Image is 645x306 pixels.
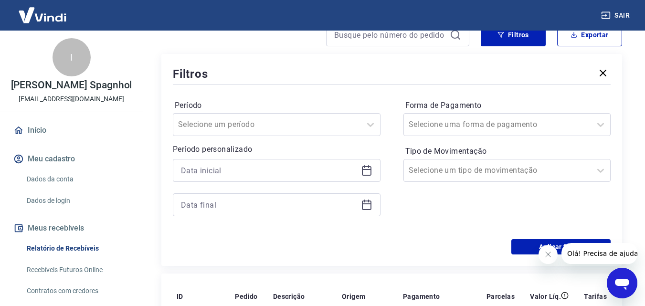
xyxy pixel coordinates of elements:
a: Contratos com credores [23,281,131,301]
button: Aplicar filtros [511,239,611,254]
button: Exportar [557,23,622,46]
p: Descrição [273,292,305,301]
h5: Filtros [173,66,208,82]
a: Relatório de Recebíveis [23,239,131,258]
p: Valor Líq. [530,292,561,301]
button: Sair [599,7,634,24]
button: Meu cadastro [11,148,131,169]
p: Pagamento [403,292,440,301]
button: Filtros [481,23,546,46]
p: Parcelas [486,292,515,301]
p: [EMAIL_ADDRESS][DOMAIN_NAME] [19,94,124,104]
input: Data inicial [181,163,357,178]
label: Forma de Pagamento [405,100,609,111]
label: Período [175,100,379,111]
iframe: Fechar mensagem [539,245,558,264]
iframe: Botão para abrir a janela de mensagens [607,268,637,298]
a: Dados de login [23,191,131,211]
button: Meus recebíveis [11,218,131,239]
div: I [53,38,91,76]
label: Tipo de Movimentação [405,146,609,157]
a: Recebíveis Futuros Online [23,260,131,280]
p: Período personalizado [173,144,381,155]
p: [PERSON_NAME] Spagnhol [11,80,132,90]
span: Olá! Precisa de ajuda? [6,7,80,14]
p: Pedido [235,292,257,301]
input: Busque pelo número do pedido [334,28,446,42]
input: Data final [181,198,357,212]
iframe: Mensagem da empresa [561,243,637,264]
a: Início [11,120,131,141]
p: Tarifas [584,292,607,301]
a: Dados da conta [23,169,131,189]
img: Vindi [11,0,74,30]
p: Origem [342,292,365,301]
p: ID [177,292,183,301]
